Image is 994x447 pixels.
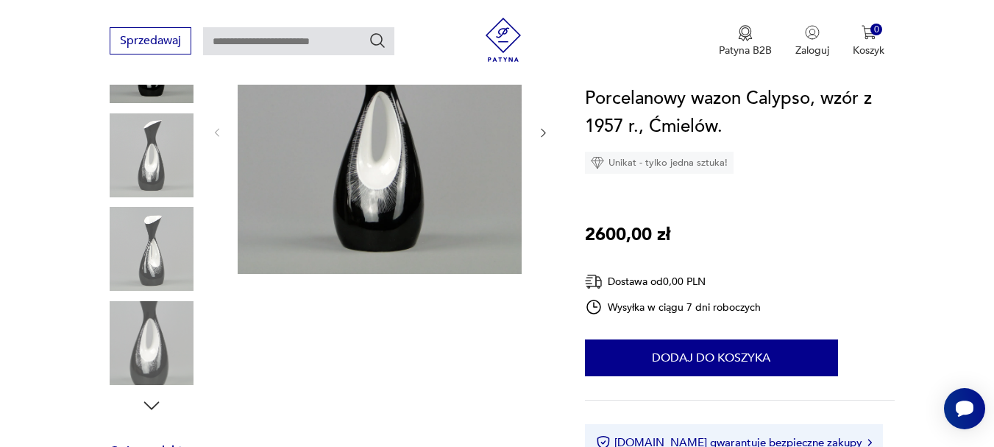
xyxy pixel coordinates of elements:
[110,27,191,54] button: Sprzedawaj
[738,25,753,41] img: Ikona medalu
[870,24,883,36] div: 0
[110,207,194,291] img: Zdjęcie produktu Porcelanowy wazon Calypso, wzór z 1957 r., Ćmielów.
[805,25,820,40] img: Ikonka użytkownika
[795,25,829,57] button: Zaloguj
[853,43,884,57] p: Koszyk
[481,18,525,62] img: Patyna - sklep z meblami i dekoracjami vintage
[110,301,194,385] img: Zdjęcie produktu Porcelanowy wazon Calypso, wzór z 1957 r., Ćmielów.
[585,221,670,249] p: 2600,00 zł
[585,152,734,174] div: Unikat - tylko jedna sztuka!
[585,272,603,291] img: Ikona dostawy
[719,25,772,57] button: Patyna B2B
[110,113,194,197] img: Zdjęcie produktu Porcelanowy wazon Calypso, wzór z 1957 r., Ćmielów.
[369,32,386,49] button: Szukaj
[795,43,829,57] p: Zaloguj
[944,388,985,429] iframe: Smartsupp widget button
[862,25,876,40] img: Ikona koszyka
[585,85,895,141] h1: Porcelanowy wazon Calypso, wzór z 1957 r., Ćmielów.
[585,298,762,316] div: Wysyłka w ciągu 7 dni roboczych
[585,339,838,376] button: Dodaj do koszyka
[719,43,772,57] p: Patyna B2B
[719,25,772,57] a: Ikona medaluPatyna B2B
[853,25,884,57] button: 0Koszyk
[867,439,872,446] img: Ikona strzałki w prawo
[585,272,762,291] div: Dostawa od 0,00 PLN
[110,37,191,47] a: Sprzedawaj
[591,156,604,169] img: Ikona diamentu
